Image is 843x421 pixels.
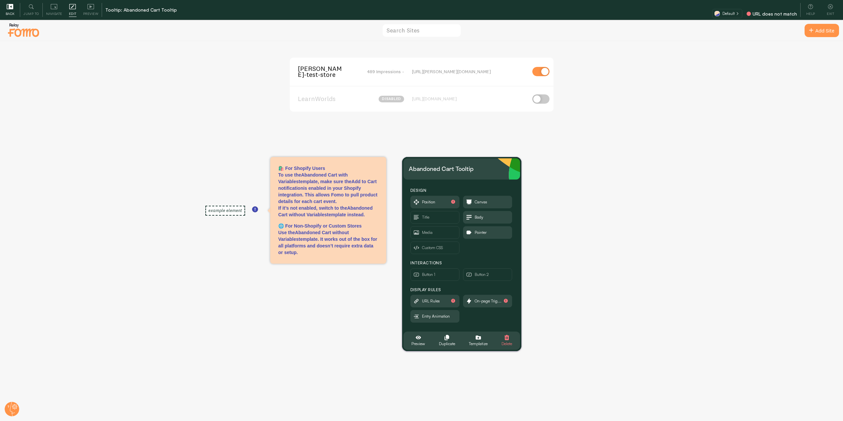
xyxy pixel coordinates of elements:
span: 489 Impressions - [367,69,404,75]
span: [PERSON_NAME]-test-store [298,66,351,78]
p: 🛍️ For Shopify Users [278,165,378,172]
span: disabled [379,96,404,102]
img: fomo-relay-logo-orange.svg [7,22,40,38]
p: Use the template. It works out of the box for all platforms and doesn’t require extra data or setup. [278,229,378,256]
div: [URL][DOMAIN_NAME] [412,96,526,102]
p: If it’s not enabled, switch to the template instead. [278,205,378,218]
p: To use the template, make sure the is enabled in your Shopify integration. This allows Fomo to pu... [278,172,378,205]
p: 🌐 For Non-Shopify or Custom Stores [278,223,378,229]
strong: Abandoned Cart with Variables [278,172,348,184]
span: LearnWorlds [298,96,351,102]
strong: Abandoned Cart without Variables [278,230,349,242]
svg: <p>🛍️ For Shopify Users</p><p>To use the <strong>Abandoned Cart with Variables</strong> template,... [252,206,258,212]
div: [URL][PERSON_NAME][DOMAIN_NAME] [412,69,526,75]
